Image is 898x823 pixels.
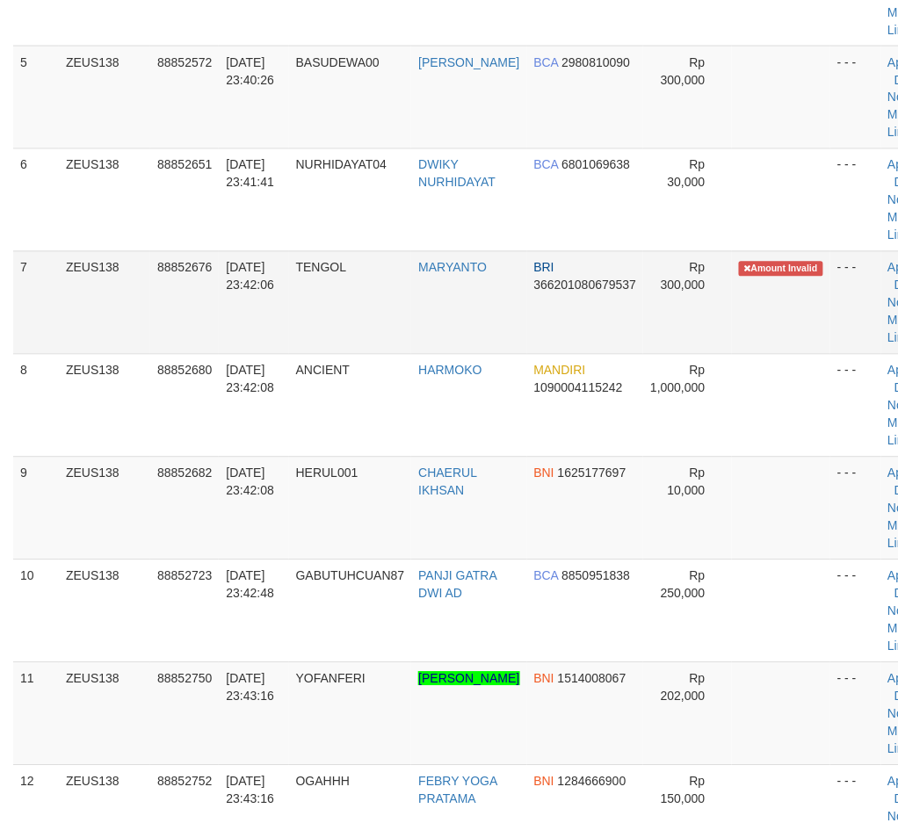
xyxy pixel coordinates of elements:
[226,55,274,87] span: [DATE] 23:40:26
[157,569,212,583] span: 88852723
[661,569,706,601] span: Rp 250,000
[534,278,637,292] span: Copy 366201080679537 to clipboard
[534,364,586,378] span: MANDIRI
[418,55,519,69] a: [PERSON_NAME]
[418,466,476,498] a: CHAERUL IKHSAN
[13,457,59,559] td: 9
[561,569,630,583] span: Copy 8850951838 to clipboard
[226,672,274,704] span: [DATE] 23:43:16
[226,158,274,190] span: [DATE] 23:41:41
[739,262,823,277] span: Amount is not matched
[59,662,150,765] td: ZEUS138
[13,251,59,354] td: 7
[13,148,59,251] td: 6
[226,569,274,601] span: [DATE] 23:42:48
[418,672,519,686] a: [PERSON_NAME]
[561,55,630,69] span: Copy 2980810090 to clipboard
[157,672,212,686] span: 88852750
[830,46,880,148] td: - - -
[830,559,880,662] td: - - -
[59,251,150,354] td: ZEUS138
[59,354,150,457] td: ZEUS138
[296,775,350,789] span: OGAHHH
[830,662,880,765] td: - - -
[59,457,150,559] td: ZEUS138
[296,569,405,583] span: GABUTUHCUAN87
[661,775,706,806] span: Rp 150,000
[534,466,554,480] span: BNI
[296,466,358,480] span: HERUL001
[418,775,497,806] a: FEBRY YOGA PRATAMA
[558,775,626,789] span: Copy 1284666900 to clipboard
[13,354,59,457] td: 8
[534,158,559,172] span: BCA
[226,364,274,395] span: [DATE] 23:42:08
[534,261,554,275] span: BRI
[296,672,366,686] span: YOFANFERI
[534,775,554,789] span: BNI
[13,559,59,662] td: 10
[157,158,212,172] span: 88852651
[661,261,706,292] span: Rp 300,000
[534,55,559,69] span: BCA
[668,466,706,498] span: Rp 10,000
[668,158,706,190] span: Rp 30,000
[296,158,387,172] span: NURHIDAYAT04
[13,662,59,765] td: 11
[59,148,150,251] td: ZEUS138
[418,569,496,601] a: PANJI GATRA DWI AD
[418,261,487,275] a: MARYANTO
[226,466,274,498] span: [DATE] 23:42:08
[418,158,496,190] a: DWIKY NURHIDAYAT
[418,364,482,378] a: HARMOKO
[830,354,880,457] td: - - -
[226,261,274,292] span: [DATE] 23:42:06
[661,672,706,704] span: Rp 202,000
[830,251,880,354] td: - - -
[157,55,212,69] span: 88852572
[59,46,150,148] td: ZEUS138
[157,261,212,275] span: 88852676
[661,55,706,87] span: Rp 300,000
[830,457,880,559] td: - - -
[13,46,59,148] td: 5
[561,158,630,172] span: Copy 6801069638 to clipboard
[534,569,559,583] span: BCA
[650,364,705,395] span: Rp 1,000,000
[558,466,626,480] span: Copy 1625177697 to clipboard
[296,364,350,378] span: ANCIENT
[157,364,212,378] span: 88852680
[59,559,150,662] td: ZEUS138
[157,466,212,480] span: 88852682
[296,261,347,275] span: TENGOL
[226,775,274,806] span: [DATE] 23:43:16
[558,672,626,686] span: Copy 1514008067 to clipboard
[830,148,880,251] td: - - -
[296,55,380,69] span: BASUDEWA00
[534,672,554,686] span: BNI
[157,775,212,789] span: 88852752
[534,381,623,395] span: Copy 1090004115242 to clipboard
